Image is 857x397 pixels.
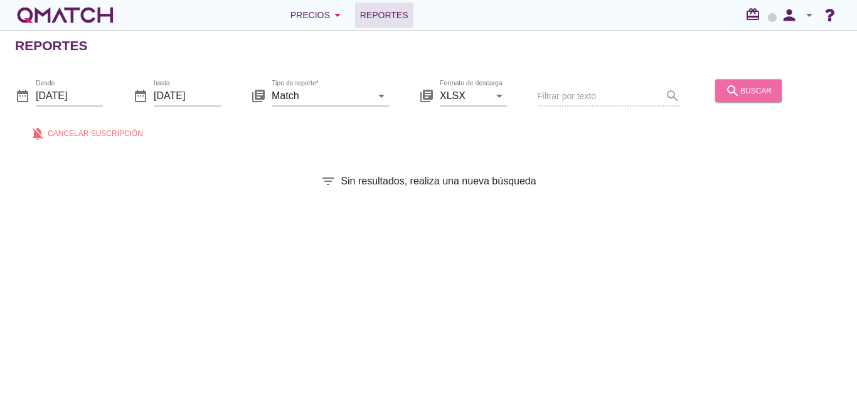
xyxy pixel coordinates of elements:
[251,88,266,103] i: library_books
[290,8,345,23] div: Precios
[20,122,153,144] button: Cancelar suscripción
[48,127,143,139] span: Cancelar suscripción
[280,3,355,28] button: Precios
[777,6,802,24] i: person
[15,36,88,56] h2: Reportes
[36,85,103,105] input: Desde
[321,174,336,189] i: filter_list
[154,85,221,105] input: hasta
[725,83,772,98] div: buscar
[330,8,345,23] i: arrow_drop_down
[440,85,489,105] input: Formato de descarga
[419,88,434,103] i: library_books
[802,8,817,23] i: arrow_drop_down
[15,3,115,28] a: white-qmatch-logo
[745,7,765,22] i: redeem
[715,79,782,102] button: buscar
[374,88,389,103] i: arrow_drop_down
[272,85,371,105] input: Tipo de reporte*
[15,88,30,103] i: date_range
[341,174,536,189] span: Sin resultados, realiza una nueva búsqueda
[360,8,408,23] span: Reportes
[725,83,740,98] i: search
[355,3,413,28] a: Reportes
[30,125,48,140] i: notifications_off
[492,88,507,103] i: arrow_drop_down
[133,88,148,103] i: date_range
